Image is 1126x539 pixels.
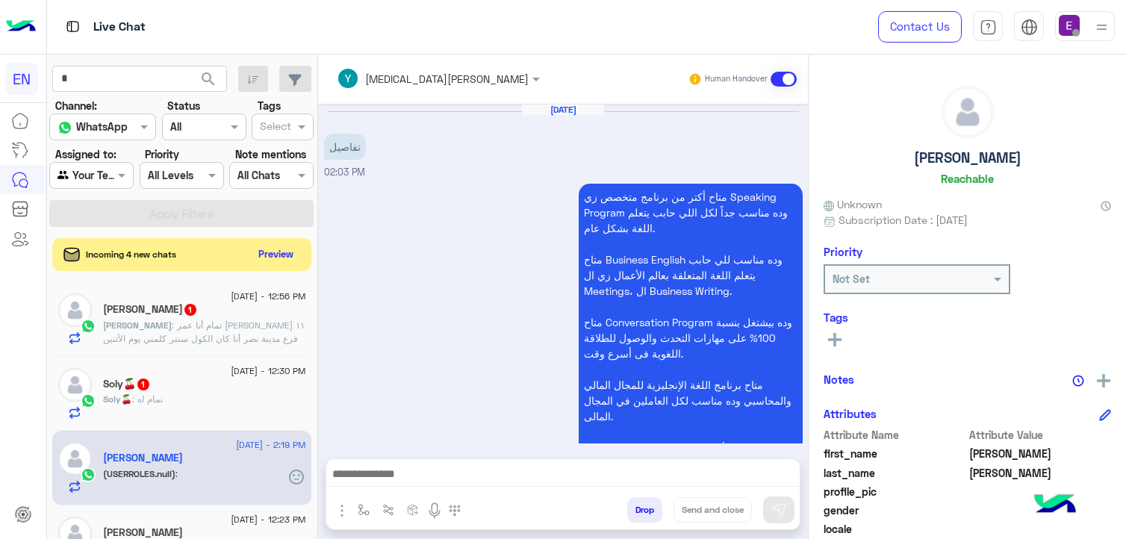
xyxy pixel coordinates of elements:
[324,134,366,160] p: 26/8/2025, 2:03 PM
[1021,19,1038,36] img: tab
[132,393,163,405] span: تمام اه
[93,17,146,37] p: Live Chat
[973,11,1003,43] a: tab
[258,98,281,113] label: Tags
[1029,479,1081,532] img: hulul-logo.png
[184,304,196,316] span: 1
[86,248,176,261] span: Incoming 4 new chats
[81,393,96,408] img: WhatsApp
[824,373,854,386] h6: Notes
[236,438,305,452] span: [DATE] - 2:19 PM
[145,146,179,162] label: Priority
[579,184,803,508] p: 26/8/2025, 2:03 PM
[324,166,365,178] span: 02:03 PM
[103,378,151,390] h5: Soly🍒
[235,146,306,162] label: Note mentions
[55,98,97,113] label: Channel:
[1072,375,1084,387] img: notes
[175,468,178,479] span: :
[258,118,291,137] div: Select
[407,504,419,516] img: create order
[824,427,966,443] span: Attribute Name
[352,497,376,522] button: select flow
[382,504,394,516] img: Trigger scenario
[58,293,92,327] img: defaultAdmin.png
[103,393,132,405] span: Soly🍒
[103,303,198,316] h5: Omar Khalid
[1092,18,1111,37] img: profile
[231,513,305,526] span: [DATE] - 12:23 PM
[980,19,997,36] img: tab
[969,446,1112,461] span: Ibrahim
[103,468,175,479] span: (USERROLES.null)
[824,311,1111,324] h6: Tags
[449,505,461,517] img: make a call
[63,17,82,36] img: tab
[103,320,172,331] span: [PERSON_NAME]
[942,87,993,137] img: defaultAdmin.png
[627,497,662,523] button: Drop
[231,364,305,378] span: [DATE] - 12:30 PM
[1059,15,1080,36] img: userImage
[81,319,96,334] img: WhatsApp
[824,484,966,499] span: profile_pic
[426,502,444,520] img: send voice note
[333,502,351,520] img: send attachment
[914,149,1021,166] h5: [PERSON_NAME]
[824,521,966,537] span: locale
[190,66,227,98] button: search
[969,521,1112,537] span: null
[941,172,994,185] h6: Reachable
[878,11,962,43] a: Contact Us
[969,427,1112,443] span: Attribute Value
[824,502,966,518] span: gender
[376,497,401,522] button: Trigger scenario
[839,212,968,228] span: Subscription Date : [DATE]
[522,105,604,115] h6: [DATE]
[771,502,786,517] img: send message
[6,63,38,95] div: EN
[103,526,183,539] h5: sara
[58,368,92,402] img: defaultAdmin.png
[103,320,305,425] span: تمام أنا عمر خالد لفل ١١ فرع مدينة نصر أنا كان الكول سنتر كلمني يوم الأتنين وقولتله إنه يشيلني من...
[401,497,426,522] button: create order
[81,467,96,482] img: WhatsApp
[674,497,752,523] button: Send and close
[824,196,882,212] span: Unknown
[167,98,200,113] label: Status
[55,146,116,162] label: Assigned to:
[824,446,966,461] span: first_name
[231,290,305,303] span: [DATE] - 12:56 PM
[969,465,1112,481] span: Mohamed
[103,452,183,464] h5: Ibrahim Mohamed
[969,502,1112,518] span: null
[252,243,300,265] button: Preview
[705,73,768,85] small: Human Handover
[358,504,370,516] img: select flow
[49,200,314,227] button: Apply Filters
[1097,374,1110,387] img: add
[824,245,862,258] h6: Priority
[6,11,36,43] img: Logo
[199,70,217,88] span: search
[824,465,966,481] span: last_name
[824,407,877,420] h6: Attributes
[137,378,149,390] span: 1
[58,442,92,476] img: defaultAdmin.png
